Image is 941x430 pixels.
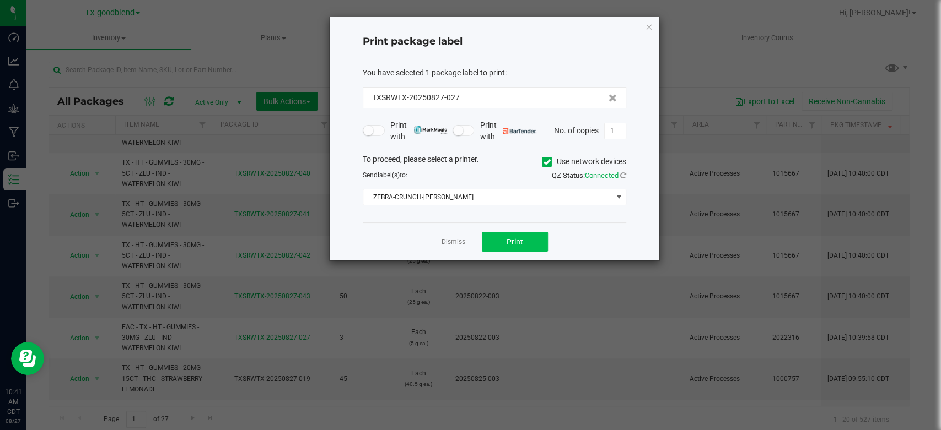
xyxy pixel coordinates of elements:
[363,67,626,79] div: :
[480,119,536,143] span: Print with
[442,237,465,247] a: Dismiss
[390,119,447,143] span: Print with
[507,237,523,246] span: Print
[413,126,447,134] img: mark_magic_cybra.png
[542,156,626,167] label: Use network devices
[585,171,619,179] span: Connected
[363,189,612,205] span: ZEBRA-CRUNCH-[PERSON_NAME]
[354,154,634,170] div: To proceed, please select a printer.
[503,128,536,134] img: bartender.png
[552,171,626,179] span: QZ Status:
[363,171,407,179] span: Send to:
[11,342,44,375] iframe: Resource center
[363,68,505,77] span: You have selected 1 package label to print
[554,126,599,134] span: No. of copies
[363,35,626,49] h4: Print package label
[372,92,460,104] span: TXSRWTX-20250827-027
[378,171,400,179] span: label(s)
[482,232,548,252] button: Print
